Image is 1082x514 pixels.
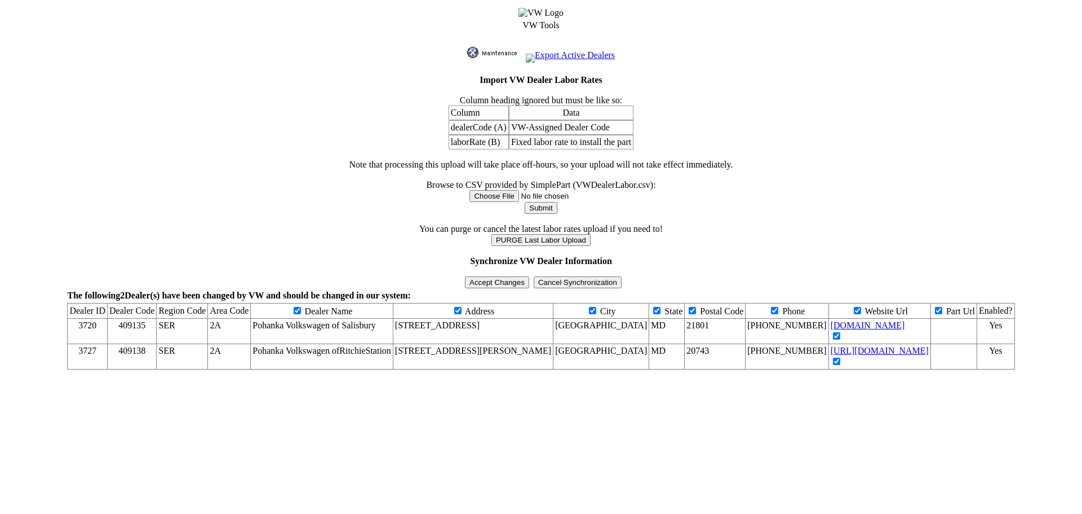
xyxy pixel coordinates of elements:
span: 21801 [686,320,709,330]
td: 3727 [68,344,108,370]
input: Submit [525,202,557,214]
span: [STREET_ADDRESS][PERSON_NAME] [395,346,551,355]
td: Fixed labor rate to install the part [509,135,633,150]
td: dealerCode (A) [449,120,509,135]
span: [STREET_ADDRESS] [395,320,480,330]
span: Pohanka Volkswagen ofRitchieStation [252,346,391,355]
span: 2 [120,291,125,300]
span: Pohanka Volkswagen of Salisbury [252,320,376,330]
a: Export Active Dealers [526,50,615,60]
td: Area Code [208,304,251,319]
td: Dealer ID [68,304,108,319]
td: Dealer Code [107,304,156,319]
span: [PHONE_NUMBER] [747,346,826,355]
span: SER [158,346,175,355]
td: Region Code [157,304,208,319]
input: Cancel Synchronization [534,276,622,288]
td: Data [509,106,633,120]
span: MD [651,346,666,355]
td: Enabled? [977,304,1015,319]
span: 2A [210,320,221,330]
img: maint.gif [467,47,524,58]
a: [DOMAIN_NAME] [831,320,905,330]
span: 2A [210,346,221,355]
span: [GEOGRAPHIC_DATA] [555,320,647,330]
td: 409138 [107,344,156,370]
span: Address [465,306,494,316]
span: MD [651,320,666,330]
input: Accept Changes [465,276,529,288]
input: PURGE Last Labor Upload [491,234,591,246]
td: Column [449,106,509,120]
td: VW Tools [68,20,1013,31]
span: Dealer Name [305,306,353,316]
td: Column heading ignored but must be like so: Note that processing this upload will take place off-... [66,95,1015,247]
img: VW Logo [518,8,564,18]
a: [URL][DOMAIN_NAME] [831,346,929,355]
span: [PHONE_NUMBER] [747,320,826,330]
td: laborRate (B) [449,135,509,150]
span: City [600,306,616,316]
b: The following Dealer(s) have been changed by VW and should be changed in our system: [67,291,410,300]
span: Phone [782,306,805,316]
span: SER [158,320,175,330]
span: Yes [989,346,1002,355]
b: Synchronize VW Dealer Information [470,256,612,266]
td: 3720 [68,319,108,344]
span: Part Url [946,306,975,316]
span: [GEOGRAPHIC_DATA] [555,346,647,355]
span: State [664,306,682,316]
span: Yes [989,320,1002,330]
span: Website Url [864,306,907,316]
span: Postal Code [700,306,743,316]
b: Import VW Dealer Labor Rates [480,75,602,85]
td: VW-Assigned Dealer Code [509,120,633,135]
span: 20743 [686,346,709,355]
td: 409135 [107,319,156,344]
img: MSExcel.jpg [526,54,535,63]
